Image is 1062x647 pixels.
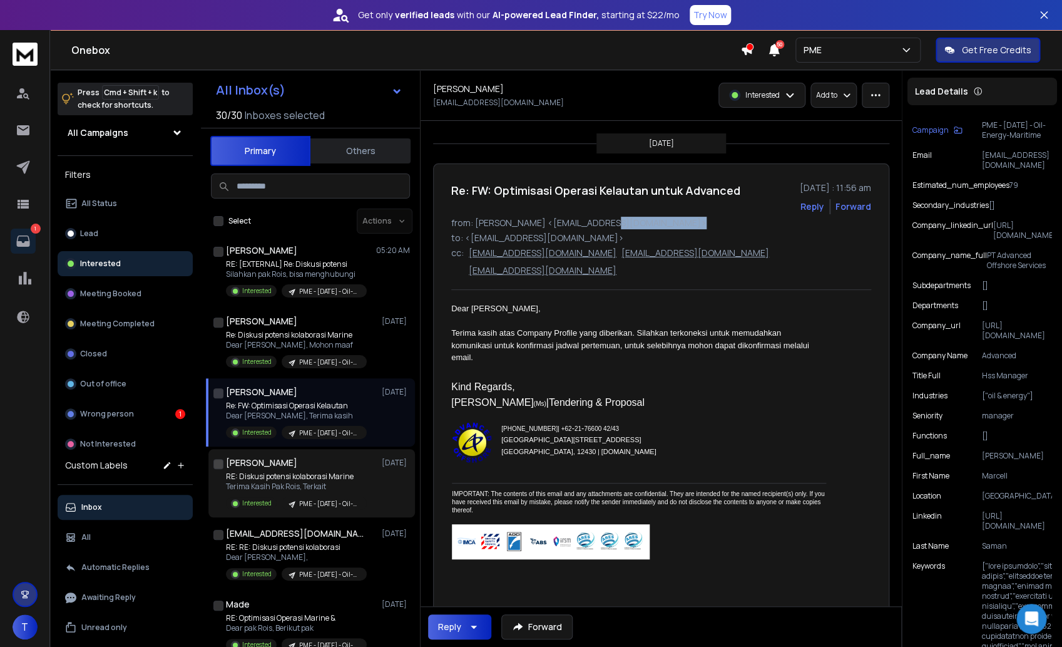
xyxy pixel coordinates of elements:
button: Meeting Booked [58,281,193,306]
span: - [581,423,584,433]
h1: [EMAIL_ADDRESS][DOMAIN_NAME] [226,527,364,540]
h1: Made [226,598,250,611]
button: Try Now [690,5,731,25]
font: [PERSON_NAME] | [451,397,549,408]
button: Awaiting Reply [58,585,193,610]
div: Reply [438,621,461,633]
div: Dear [PERSON_NAME], [451,303,817,315]
label: Select [228,216,251,226]
button: Campaign [912,120,962,140]
p: Interested [242,357,272,366]
img: logo [13,43,38,66]
p: Automatic Replies [81,562,150,572]
font: [PHONE_NUMBER] [501,425,558,432]
p: 79 [1009,180,1052,190]
strong: verified leads [395,9,454,21]
p: Interested [242,499,272,508]
p: [EMAIL_ADDRESS][DOMAIN_NAME] [469,247,616,259]
p: Awaiting Reply [81,593,136,603]
p: [DATE] [382,599,410,609]
p: ["oil & energy"] [982,391,1052,401]
p: Company Name [912,351,968,361]
p: Out of office [80,379,126,389]
button: Others [310,137,411,165]
p: Add to [816,90,837,100]
p: PME - [DATE] - Oil-Energy-Maritime [982,120,1052,140]
p: Dear [PERSON_NAME], Terima kasih [226,411,367,421]
button: Reply [428,614,491,639]
strong: AI-powered Lead Finder, [493,9,599,21]
font: | [598,448,600,455]
span: - [571,423,574,433]
button: Unread only [58,615,193,640]
span: 50 [775,40,784,49]
p: to: <[EMAIL_ADDRESS][DOMAIN_NAME]> [451,232,871,244]
p: cc: [451,247,464,277]
p: Saman [982,541,1052,551]
h1: [PERSON_NAME] [226,315,297,328]
button: All Campaigns [58,120,193,145]
h1: [PERSON_NAME] [433,83,504,95]
button: Get Free Credits [936,38,1040,63]
p: Interested [80,259,121,269]
font: [GEOGRAPHIC_DATA][STREET_ADDRESS] [501,436,641,443]
button: Out of office [58,371,193,396]
button: Reply [800,200,824,213]
p: company_linkedin_url [912,220,993,241]
p: PME - [DATE] - Oil-Energy-Maritime [299,358,359,367]
button: Lead [58,221,193,246]
p: PT Advanced Offshore Services [987,251,1052,271]
p: functions [912,431,947,441]
p: Meeting Completed [80,319,155,329]
p: Advanced [982,351,1052,361]
p: Interested [745,90,780,100]
button: T [13,614,38,639]
p: Get only with our starting at $22/mo [358,9,680,21]
p: [PERSON_NAME] [982,451,1052,461]
font: Kind Regards, [451,381,514,392]
span: Cmd + Shift + k [102,85,159,100]
p: RE: [EXTERNAL] Re: Diskusi potensi [226,259,367,269]
p: Interested [242,569,272,579]
p: Marcell [982,471,1052,481]
button: Inbox [58,495,193,520]
h1: Re: FW: Optimisasi Operasi Kelautan untuk Advanced [451,182,740,199]
p: company_name_full [912,251,987,271]
p: [URL][DOMAIN_NAME] [982,321,1052,341]
div: Terima kasih atas Company Profile yang diberikan. Silahkan terkoneksi untuk memudahkan komunikasi... [451,327,817,364]
p: PME - [DATE] - Oil-Energy-Maritime [299,570,359,579]
p: location [912,491,941,501]
div: Open Intercom Messenger [1016,604,1046,634]
p: linkedin [912,511,942,531]
p: PME [804,44,827,56]
h1: All Campaigns [68,127,128,139]
h3: Custom Labels [65,459,128,472]
button: All Inbox(s) [206,78,412,103]
p: Press to check for shortcuts. [78,86,170,111]
font: Tendering & Proposal [549,397,645,408]
p: company_url [912,321,961,341]
p: Hss Manager [982,371,1052,381]
p: Dear pak Rois, Berikut pak [226,623,367,633]
button: Forward [501,614,573,639]
p: [DATE] [382,529,410,539]
p: 05:20 AM [376,246,410,256]
font: IMPORTANT: The contents of this email and any attachments are confidential. They are intended for... [452,490,826,514]
p: All Status [81,199,117,209]
a: [DOMAIN_NAME] [601,448,656,455]
p: Silahkan pak Rois, bisa menghubungi [226,269,367,279]
p: RE: Optimisasi Operasi Marine & [226,613,367,623]
p: Last Name [912,541,949,551]
p: [URL][DOMAIN_NAME] [982,511,1052,531]
p: [EMAIL_ADDRESS][DOMAIN_NAME] [621,247,769,259]
p: [DATE] [649,138,674,148]
p: [GEOGRAPHIC_DATA] [982,491,1052,501]
h1: All Inbox(s) [216,84,285,96]
p: Lead Details [915,85,968,98]
p: [] [989,200,1052,210]
button: Not Interested [58,432,193,457]
h3: Inboxes selected [245,108,325,123]
p: Wrong person [80,409,134,419]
